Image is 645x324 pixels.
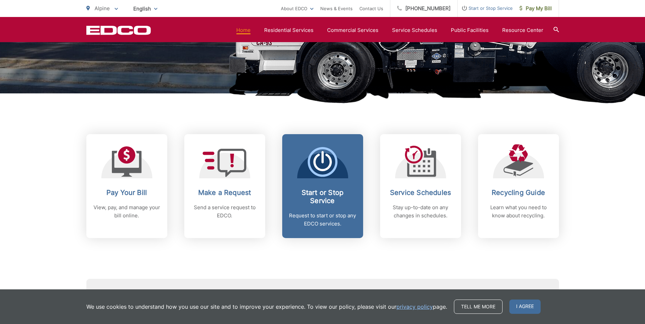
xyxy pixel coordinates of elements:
p: We use cookies to understand how you use our site and to improve your experience. To view our pol... [86,303,447,311]
a: Tell me more [454,300,503,314]
a: Public Facilities [451,26,489,34]
p: Learn what you need to know about recycling. [485,203,552,220]
a: News & Events [320,4,353,13]
h2: Pay Your Bill [93,188,160,197]
a: privacy policy [396,303,433,311]
a: Contact Us [359,4,383,13]
h2: Make a Request [191,188,258,197]
h2: Recycling Guide [485,188,552,197]
span: English [128,3,163,15]
a: Residential Services [264,26,313,34]
p: Stay up-to-date on any changes in schedules. [387,203,454,220]
span: Alpine [95,5,110,12]
span: Pay My Bill [520,4,552,13]
a: About EDCO [281,4,313,13]
a: Service Schedules [392,26,437,34]
h2: Service Schedules [387,188,454,197]
a: Service Schedules Stay up-to-date on any changes in schedules. [380,134,461,238]
a: Recycling Guide Learn what you need to know about recycling. [478,134,559,238]
a: Home [236,26,251,34]
p: View, pay, and manage your bill online. [93,203,160,220]
p: Request to start or stop any EDCO services. [289,212,356,228]
a: EDCD logo. Return to the homepage. [86,25,151,35]
p: Send a service request to EDCO. [191,203,258,220]
a: Commercial Services [327,26,378,34]
a: Resource Center [502,26,543,34]
h2: Start or Stop Service [289,188,356,205]
span: I agree [509,300,541,314]
a: Pay Your Bill View, pay, and manage your bill online. [86,134,167,238]
a: Make a Request Send a service request to EDCO. [184,134,265,238]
